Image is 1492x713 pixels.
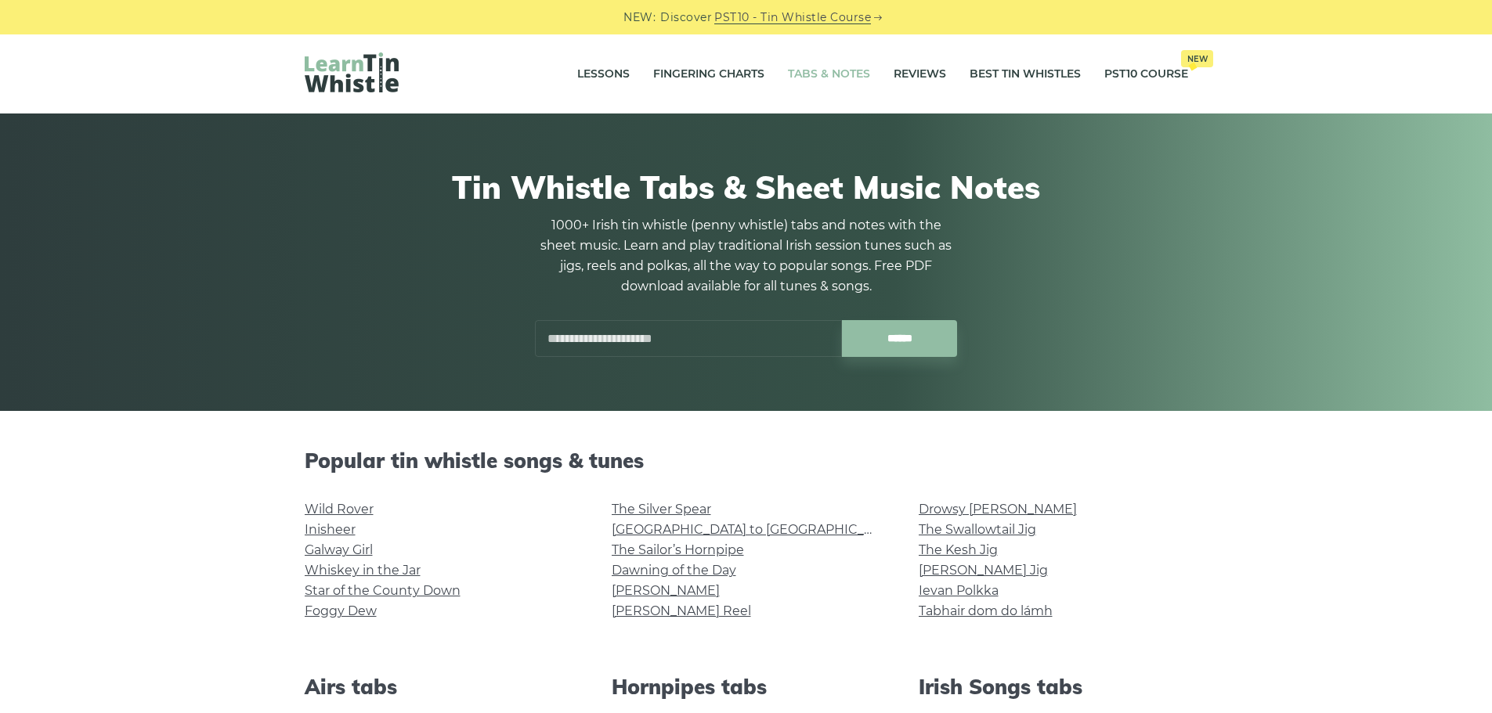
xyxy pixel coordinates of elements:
a: [PERSON_NAME] Reel [612,603,751,618]
a: Dawning of the Day [612,563,736,578]
a: The Swallowtail Jig [919,522,1036,537]
a: [PERSON_NAME] [612,583,720,598]
h2: Airs tabs [305,675,574,699]
h2: Irish Songs tabs [919,675,1188,699]
a: Whiskey in the Jar [305,563,421,578]
a: Tabhair dom do lámh [919,603,1053,618]
h2: Popular tin whistle songs & tunes [305,448,1188,473]
a: The Kesh Jig [919,542,998,557]
h1: Tin Whistle Tabs & Sheet Music Notes [305,168,1188,206]
a: Fingering Charts [653,55,764,94]
a: The Silver Spear [612,502,711,517]
a: [PERSON_NAME] Jig [919,563,1048,578]
a: [GEOGRAPHIC_DATA] to [GEOGRAPHIC_DATA] [612,522,901,537]
a: PST10 CourseNew [1104,55,1188,94]
span: New [1181,50,1213,67]
a: Galway Girl [305,542,373,557]
a: Ievan Polkka [919,583,999,598]
a: The Sailor’s Hornpipe [612,542,744,557]
a: Reviews [894,55,946,94]
a: Star of the County Down [305,583,461,598]
a: Drowsy [PERSON_NAME] [919,502,1077,517]
a: Wild Rover [305,502,374,517]
a: Tabs & Notes [788,55,870,94]
a: Lessons [577,55,630,94]
h2: Hornpipes tabs [612,675,881,699]
a: Foggy Dew [305,603,377,618]
a: Inisheer [305,522,356,537]
p: 1000+ Irish tin whistle (penny whistle) tabs and notes with the sheet music. Learn and play tradi... [535,215,958,297]
img: LearnTinWhistle.com [305,52,399,92]
a: Best Tin Whistles [970,55,1081,94]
